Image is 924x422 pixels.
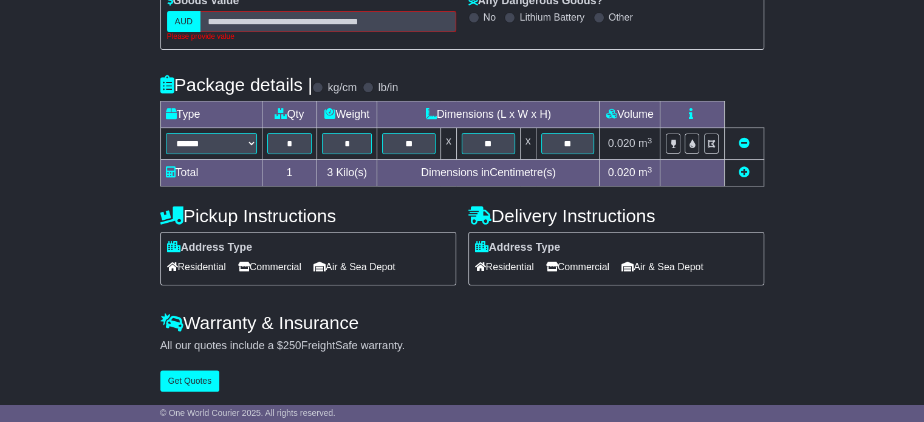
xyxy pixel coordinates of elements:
label: lb/in [378,81,398,95]
td: Type [160,101,262,128]
label: Other [609,12,633,23]
td: x [440,128,456,160]
h4: Pickup Instructions [160,206,456,226]
label: Lithium Battery [519,12,584,23]
td: Volume [600,101,660,128]
label: Address Type [167,241,253,254]
td: Total [160,160,262,186]
span: 250 [283,339,301,352]
div: Please provide value [167,32,456,41]
span: Air & Sea Depot [313,257,395,276]
label: AUD [167,11,201,32]
td: Dimensions in Centimetre(s) [377,160,600,186]
td: Kilo(s) [317,160,377,186]
span: 0.020 [608,137,635,149]
span: 0.020 [608,166,635,179]
span: m [638,137,652,149]
td: Weight [317,101,377,128]
td: Qty [262,101,317,128]
button: Get Quotes [160,370,220,392]
span: Commercial [238,257,301,276]
a: Remove this item [739,137,750,149]
span: Residential [475,257,534,276]
label: Address Type [475,241,561,254]
h4: Warranty & Insurance [160,313,764,333]
span: Residential [167,257,226,276]
span: m [638,166,652,179]
label: kg/cm [327,81,357,95]
td: x [520,128,536,160]
label: No [484,12,496,23]
span: Air & Sea Depot [621,257,703,276]
sup: 3 [648,136,652,145]
a: Add new item [739,166,750,179]
div: All our quotes include a $ FreightSafe warranty. [160,339,764,353]
h4: Delivery Instructions [468,206,764,226]
sup: 3 [648,165,652,174]
span: Commercial [546,257,609,276]
span: © One World Courier 2025. All rights reserved. [160,408,336,418]
td: 1 [262,160,317,186]
span: 3 [327,166,333,179]
td: Dimensions (L x W x H) [377,101,600,128]
h4: Package details | [160,75,313,95]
